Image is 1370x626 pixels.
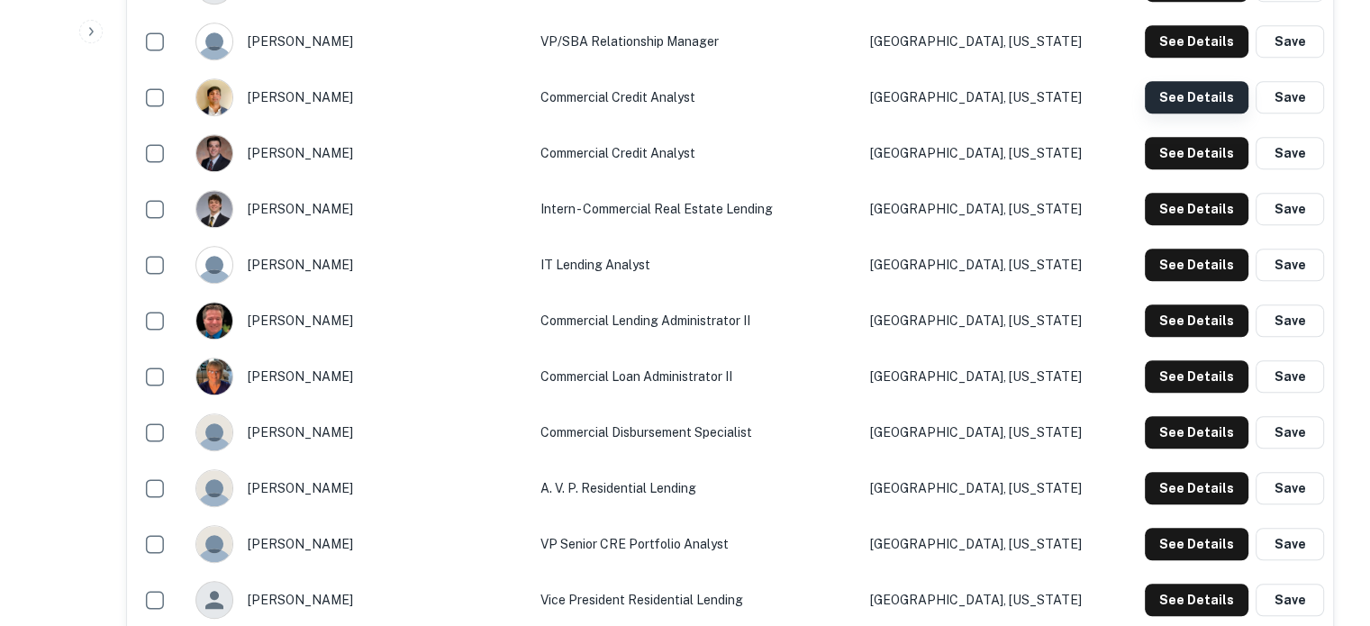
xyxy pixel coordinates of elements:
div: [PERSON_NAME] [195,78,522,116]
td: [GEOGRAPHIC_DATA], [US_STATE] [861,69,1115,125]
iframe: Chat Widget [1280,482,1370,568]
div: [PERSON_NAME] [195,134,522,172]
img: 244xhbkr7g40x6bsu4gi6q4ry [196,414,232,450]
button: See Details [1145,193,1248,225]
button: See Details [1145,584,1248,616]
img: 244xhbkr7g40x6bsu4gi6q4ry [196,470,232,506]
button: Save [1256,249,1324,281]
button: See Details [1145,304,1248,337]
td: [GEOGRAPHIC_DATA], [US_STATE] [861,516,1115,572]
img: 9c8pery4andzj6ohjkjp54ma2 [196,247,232,283]
button: Save [1256,25,1324,58]
img: 1578332418412 [196,135,232,171]
div: [PERSON_NAME] [195,246,522,284]
button: Save [1256,472,1324,504]
td: VP Senior CRE Portfolio Analyst [531,516,861,572]
button: Save [1256,416,1324,449]
button: See Details [1145,472,1248,504]
button: Save [1256,304,1324,337]
div: [PERSON_NAME] [195,469,522,507]
button: See Details [1145,416,1248,449]
td: Commercial Loan Administrator II [531,349,861,404]
td: [GEOGRAPHIC_DATA], [US_STATE] [861,460,1115,516]
td: [GEOGRAPHIC_DATA], [US_STATE] [861,14,1115,69]
td: [GEOGRAPHIC_DATA], [US_STATE] [861,125,1115,181]
img: 244xhbkr7g40x6bsu4gi6q4ry [196,526,232,562]
img: 9c8pery4andzj6ohjkjp54ma2 [196,23,232,59]
div: [PERSON_NAME] [195,190,522,228]
td: IT Lending Analyst [531,237,861,293]
td: A. V. P. Residential Lending [531,460,861,516]
td: [GEOGRAPHIC_DATA], [US_STATE] [861,293,1115,349]
td: Commercial Disbursement Specialist [531,404,861,460]
button: See Details [1145,360,1248,393]
td: Commercial Credit Analyst [531,125,861,181]
button: See Details [1145,528,1248,560]
button: See Details [1145,25,1248,58]
img: 1638153799963 [196,303,232,339]
div: [PERSON_NAME] [195,413,522,451]
div: [PERSON_NAME] [195,581,522,619]
button: Save [1256,584,1324,616]
td: [GEOGRAPHIC_DATA], [US_STATE] [861,404,1115,460]
button: Save [1256,193,1324,225]
div: [PERSON_NAME] [195,358,522,395]
img: 1645042477862 [196,358,232,395]
td: [GEOGRAPHIC_DATA], [US_STATE] [861,237,1115,293]
button: Save [1256,528,1324,560]
button: Save [1256,360,1324,393]
button: Save [1256,81,1324,113]
td: [GEOGRAPHIC_DATA], [US_STATE] [861,181,1115,237]
button: See Details [1145,249,1248,281]
img: 1689953779448 [196,79,232,115]
td: [GEOGRAPHIC_DATA], [US_STATE] [861,349,1115,404]
td: Commercial Credit Analyst [531,69,861,125]
div: [PERSON_NAME] [195,525,522,563]
td: Commercial Lending Administrator II [531,293,861,349]
td: Intern - Commercial Real Estate Lending [531,181,861,237]
div: [PERSON_NAME] [195,302,522,340]
div: [PERSON_NAME] [195,23,522,60]
img: 1718289429056 [196,191,232,227]
button: See Details [1145,81,1248,113]
button: Save [1256,137,1324,169]
button: See Details [1145,137,1248,169]
td: VP/SBA Relationship Manager [531,14,861,69]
